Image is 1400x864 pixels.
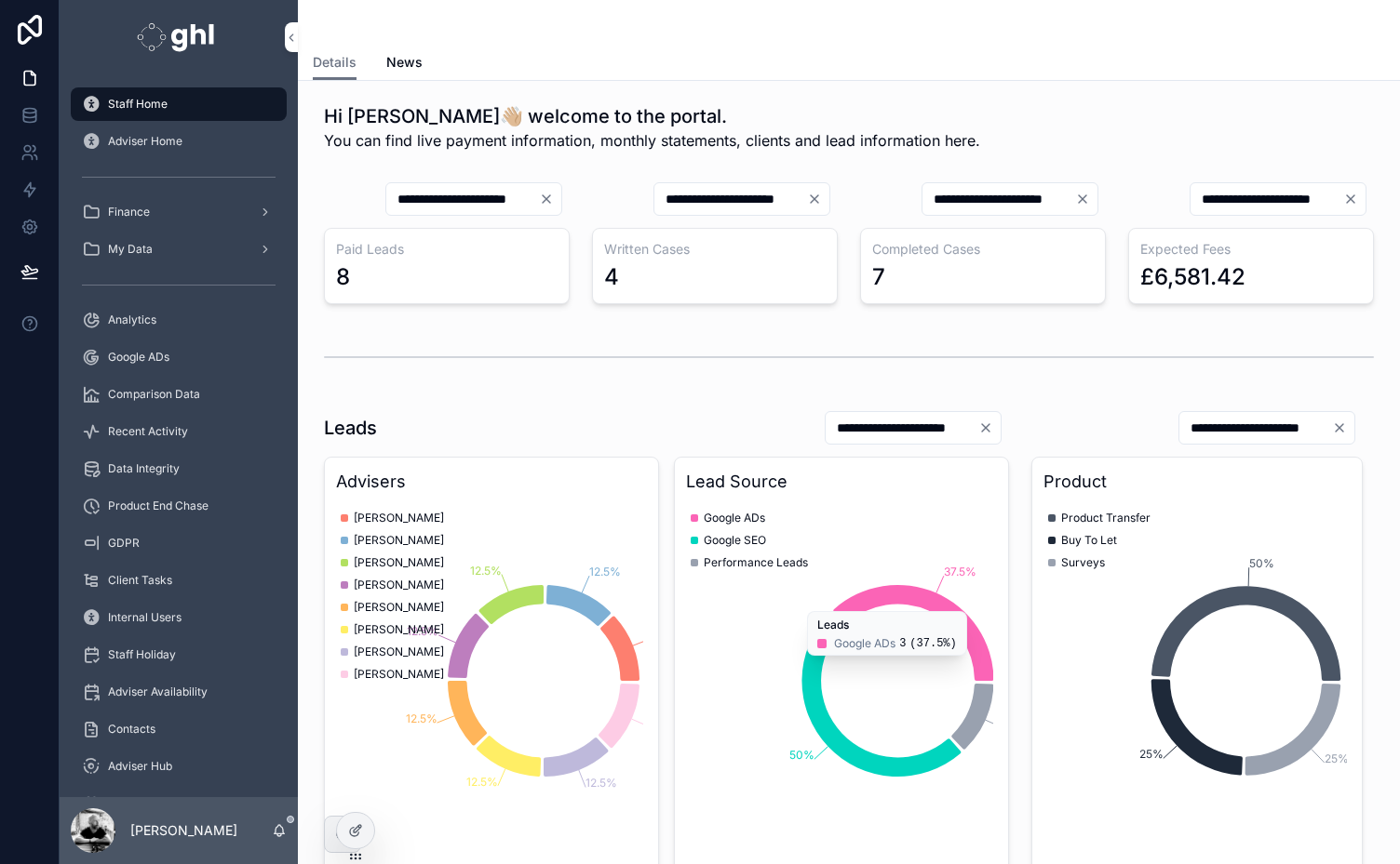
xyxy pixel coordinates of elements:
span: Buy To Let [1061,533,1117,548]
h3: Product [1043,469,1351,495]
span: Meet The Team [108,796,191,811]
span: [PERSON_NAME] [354,645,444,659]
p: [PERSON_NAME] [130,821,237,840]
span: Staff Holiday [108,647,176,662]
a: News [386,46,423,83]
tspan: 50% [1249,556,1274,570]
a: Google ADs [71,340,287,374]
button: Clear [807,192,829,206]
span: Recent Activity [108,424,188,439]
div: 7 [872,262,885,292]
span: [PERSON_NAME] [354,600,444,615]
span: Product Transfer [1061,511,1151,525]
button: Clear [1332,420,1354,435]
button: Clear [1343,192,1366,206]
tspan: 25% [1325,751,1349,765]
span: Performance Leads [704,555,808,570]
span: Analytics [108,312,156,327]
span: Contacts [108,722,155,737]
span: Google ADs [704,511,765,525]
a: Contacts [71,712,287,746]
a: Analytics [71,303,287,337]
span: Internal Users [108,610,182,625]
div: 4 [604,262,619,292]
div: £6,581.42 [1140,262,1245,292]
span: Staff Home [108,97,168,112]
button: Clear [539,192,561,206]
span: Finance [108,205,150,219]
a: Staff Holiday [71,638,287,671]
tspan: 12.5% [586,776,617,790]
a: Details [313,46,357,81]
h3: Paid Leads [336,240,558,259]
tspan: 12.5% [466,775,498,789]
span: Data Integrity [108,461,180,476]
span: Client Tasks [108,573,172,588]
span: Adviser Availability [108,685,208,699]
a: Internal Users [71,601,287,634]
span: [PERSON_NAME] [354,622,444,637]
span: Google ADs [108,350,169,365]
span: [PERSON_NAME] [354,667,444,682]
div: 8 [336,262,350,292]
h1: Hi [PERSON_NAME]👋🏼 welcome to the portal. [324,103,980,129]
span: Google SEO [704,533,766,548]
tspan: 50% [789,748,814,762]
a: Adviser Hub [71,750,287,783]
a: Meet The Team [71,787,287,820]
a: GDPR [71,526,287,560]
span: Adviser Home [108,134,182,149]
h3: Lead Source [686,469,997,495]
span: [PERSON_NAME] [354,578,444,592]
div: chart [336,502,647,859]
span: [PERSON_NAME] [354,511,444,525]
span: Comparison Data [108,387,200,402]
a: Adviser Home [71,125,287,158]
span: Details [313,53,357,72]
span: Surveys [1061,555,1105,570]
span: Adviser Hub [108,759,172,774]
a: Recent Activity [71,415,287,448]
h3: Expected Fees [1140,240,1362,259]
h3: Written Cases [604,240,826,259]
span: Product End Chase [108,498,209,513]
button: Clear [1075,192,1097,206]
h1: Leads [324,415,377,441]
span: [PERSON_NAME] [354,533,444,548]
div: chart [686,502,997,859]
div: scrollable content [60,74,298,797]
a: Finance [71,195,287,229]
a: Client Tasks [71,564,287,597]
span: GDPR [108,536,140,551]
a: Product End Chase [71,489,287,523]
h3: Completed Cases [872,240,1094,259]
span: My Data [108,242,153,257]
a: Data Integrity [71,452,287,485]
tspan: 12.5% [589,565,621,578]
tspan: 25% [1139,747,1164,761]
a: My Data [71,233,287,266]
tspan: 12.5% [470,564,502,578]
img: App logo [137,22,220,52]
span: You can find live payment information, monthly statements, clients and lead information here. [324,129,980,152]
button: Clear [978,420,1001,435]
div: chart [1043,502,1351,859]
span: [PERSON_NAME] [354,555,444,570]
a: Adviser Availability [71,675,287,709]
h3: Advisers [336,469,647,495]
a: Staff Home [71,87,287,121]
tspan: 37.5% [944,565,976,578]
a: Comparison Data [71,378,287,411]
span: News [386,53,423,72]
